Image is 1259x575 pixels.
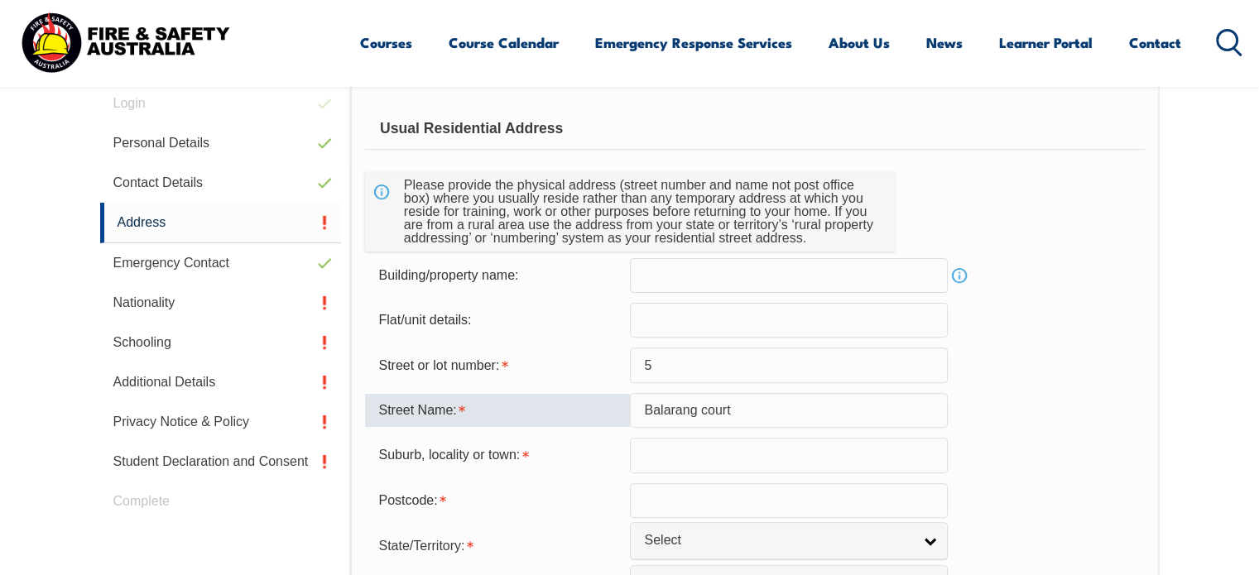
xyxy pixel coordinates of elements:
[948,264,971,287] a: Info
[365,394,630,427] div: Street Name is required.
[100,123,342,163] a: Personal Details
[365,485,630,516] div: Postcode is required.
[926,21,963,65] a: News
[449,21,559,65] a: Course Calendar
[644,532,912,549] span: Select
[829,21,890,65] a: About Us
[365,108,1144,150] div: Usual Residential Address
[100,243,342,283] a: Emergency Contact
[999,21,1093,65] a: Learner Portal
[100,203,342,243] a: Address
[100,323,342,362] a: Schooling
[100,283,342,323] a: Nationality
[100,163,342,203] a: Contact Details
[397,172,882,252] div: Please provide the physical address (street number and name not post office box) where you usuall...
[595,21,792,65] a: Emergency Response Services
[100,442,342,482] a: Student Declaration and Consent
[360,21,412,65] a: Courses
[1129,21,1181,65] a: Contact
[365,349,630,381] div: Street or lot number is required.
[365,439,630,471] div: Suburb, locality or town is required.
[100,402,342,442] a: Privacy Notice & Policy
[378,539,464,553] span: State/Territory:
[365,260,630,291] div: Building/property name:
[365,304,630,336] div: Flat/unit details:
[365,528,630,561] div: State/Territory is required.
[100,362,342,402] a: Additional Details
